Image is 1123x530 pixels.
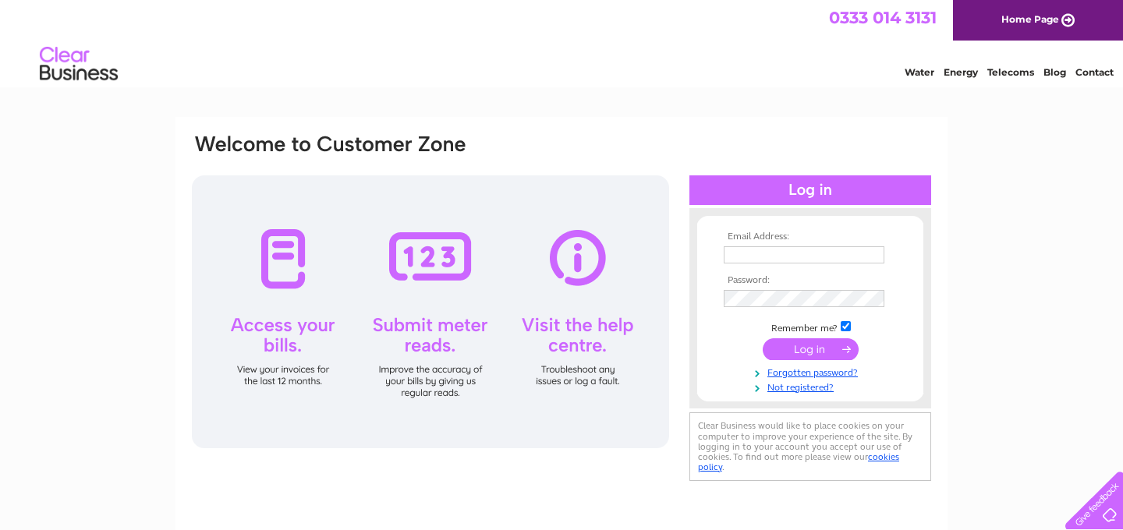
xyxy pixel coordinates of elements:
a: Water [905,66,934,78]
a: Blog [1043,66,1066,78]
a: Telecoms [987,66,1034,78]
input: Submit [763,338,859,360]
a: 0333 014 3131 [829,8,937,27]
th: Email Address: [720,231,901,242]
div: Clear Business would like to place cookies on your computer to improve your experience of the sit... [689,412,931,480]
td: Remember me? [720,319,901,334]
a: Not registered? [724,379,901,394]
img: logo.png [39,41,119,88]
a: Forgotten password? [724,364,901,379]
a: Contact [1075,66,1114,78]
a: Energy [944,66,978,78]
div: Clear Business is a trading name of Verastar Limited (registered in [GEOGRAPHIC_DATA] No. 3667643... [194,9,931,76]
a: cookies policy [698,451,899,472]
th: Password: [720,275,901,286]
